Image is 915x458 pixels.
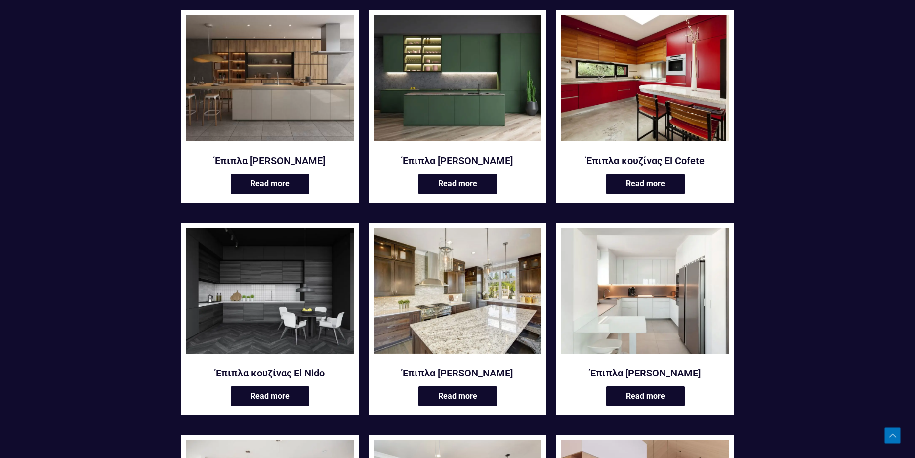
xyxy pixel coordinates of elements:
a: Έπιπλα κουζίνας El Cofete [561,15,729,148]
a: Read more about “Έπιπλα κουζίνας El Cofete” [606,174,685,194]
a: Read more about “Έπιπλα κουζίνας El Castillo” [418,174,497,194]
a: Έπιπλα κουζίνας El Nido [186,228,354,360]
a: Έπιπλα κουζίνας Celebes [186,15,354,148]
a: Έπιπλα κουζίνας El Nido [186,367,354,379]
a: Έπιπλα [PERSON_NAME] [374,154,541,167]
a: Έπιπλα κουζίνας El Cofete [561,154,729,167]
img: Έπιπλα κουζίνας Celebes [186,15,354,141]
a: Read more about “Έπιπλα κουζίνας El Nido” [231,386,309,407]
a: El Castillo κουζίνα [374,15,541,148]
a: Read more about “Έπιπλα κουζίνας Hoddevik” [606,386,685,407]
a: Έπιπλα [PERSON_NAME] [374,367,541,379]
a: Έπιπλα κουζίνας Hoddevik [561,228,729,360]
a: Read more about “Έπιπλα κουζίνας Guincho” [418,386,497,407]
a: Έπιπλα κουζίνας Guincho [374,228,541,360]
a: Έπιπλα [PERSON_NAME] [561,367,729,379]
a: Read more about “Έπιπλα κουζίνας Celebes” [231,174,309,194]
a: Έπιπλα [PERSON_NAME] [186,154,354,167]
